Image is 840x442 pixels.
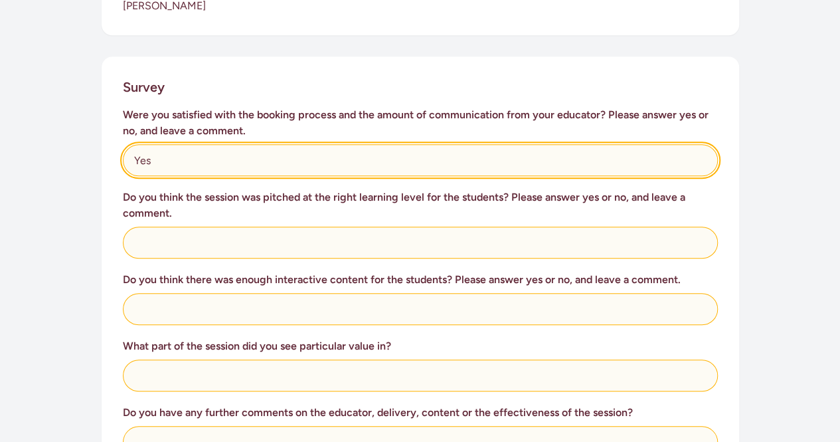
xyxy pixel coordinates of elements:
h3: Do you think there was enough interactive content for the students? Please answer yes or no, and ... [123,272,718,288]
h3: Do you think the session was pitched at the right learning level for the students? Please answer ... [123,189,718,221]
h3: Were you satisfied with the booking process and the amount of communication from your educator? P... [123,107,718,139]
h3: Do you have any further comments on the educator, delivery, content or the effectiveness of the s... [123,405,718,421]
h2: Survey [123,78,165,96]
h3: What part of the session did you see particular value in? [123,338,718,354]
